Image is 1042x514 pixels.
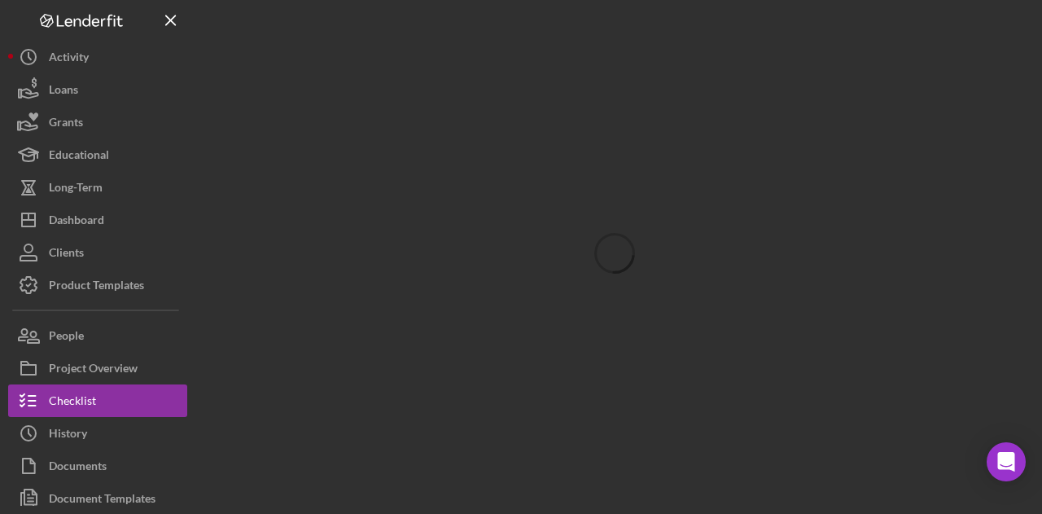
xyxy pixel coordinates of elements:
button: Product Templates [8,269,187,301]
button: Clients [8,236,187,269]
div: Checklist [49,384,96,421]
div: History [49,417,87,454]
button: Activity [8,41,187,73]
button: Loans [8,73,187,106]
div: Activity [49,41,89,77]
div: Clients [49,236,84,273]
div: Documents [49,450,107,486]
button: Project Overview [8,352,187,384]
div: Educational [49,138,109,175]
button: Documents [8,450,187,482]
div: Project Overview [49,352,138,389]
div: Grants [49,106,83,143]
button: Educational [8,138,187,171]
div: Dashboard [49,204,104,240]
button: People [8,319,187,352]
div: Product Templates [49,269,144,305]
div: Open Intercom Messenger [987,442,1026,481]
button: History [8,417,187,450]
button: Grants [8,106,187,138]
button: Checklist [8,384,187,417]
div: Long-Term [49,171,103,208]
div: Loans [49,73,78,110]
button: Dashboard [8,204,187,236]
div: People [49,319,84,356]
button: Long-Term [8,171,187,204]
